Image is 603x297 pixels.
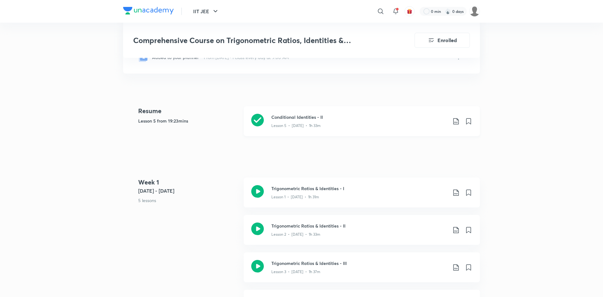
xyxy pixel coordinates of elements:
button: avatar [405,6,415,16]
img: avatar [407,8,412,14]
a: Trigonometric Ratios & Identities - ILesson 1 • [DATE] • 1h 31m [244,178,480,215]
p: Lesson 2 • [DATE] • 1h 33m [271,232,320,237]
h3: Trigonometric Ratios & Identities - II [271,223,447,229]
h3: Conditional Identities - II [271,114,447,120]
p: 5 lessons [138,197,239,204]
p: Lesson 3 • [DATE] • 1h 37m [271,269,320,275]
h4: Week 1 [138,178,239,187]
a: Trigonometric Ratios & Identities - IIILesson 3 • [DATE] • 1h 37m [244,252,480,290]
img: Company Logo [123,7,174,14]
h3: Trigonometric Ratios & Identities - I [271,185,447,192]
h5: [DATE] - [DATE] [138,187,239,195]
p: Lesson 5 • [DATE] • 1h 33m [271,123,321,129]
img: streak [445,8,451,14]
a: Company Logo [123,7,174,16]
h3: Comprehensive Course on Trigonometric Ratios, Identities & Equations [133,36,379,45]
a: Trigonometric Ratios & Identities - IILesson 2 • [DATE] • 1h 33m [244,215,480,252]
p: Lesson 1 • [DATE] • 1h 31m [271,194,319,200]
h5: Lesson 5 from 19:23mins [138,118,239,124]
img: Aayush Kumar Jha [469,6,480,17]
a: Conditional Identities - IILesson 5 • [DATE] • 1h 33m [244,106,480,144]
button: Enrolled [415,33,470,48]
button: IIT JEE [189,5,223,18]
h3: Trigonometric Ratios & Identities - III [271,260,447,267]
h4: Resume [138,106,239,116]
